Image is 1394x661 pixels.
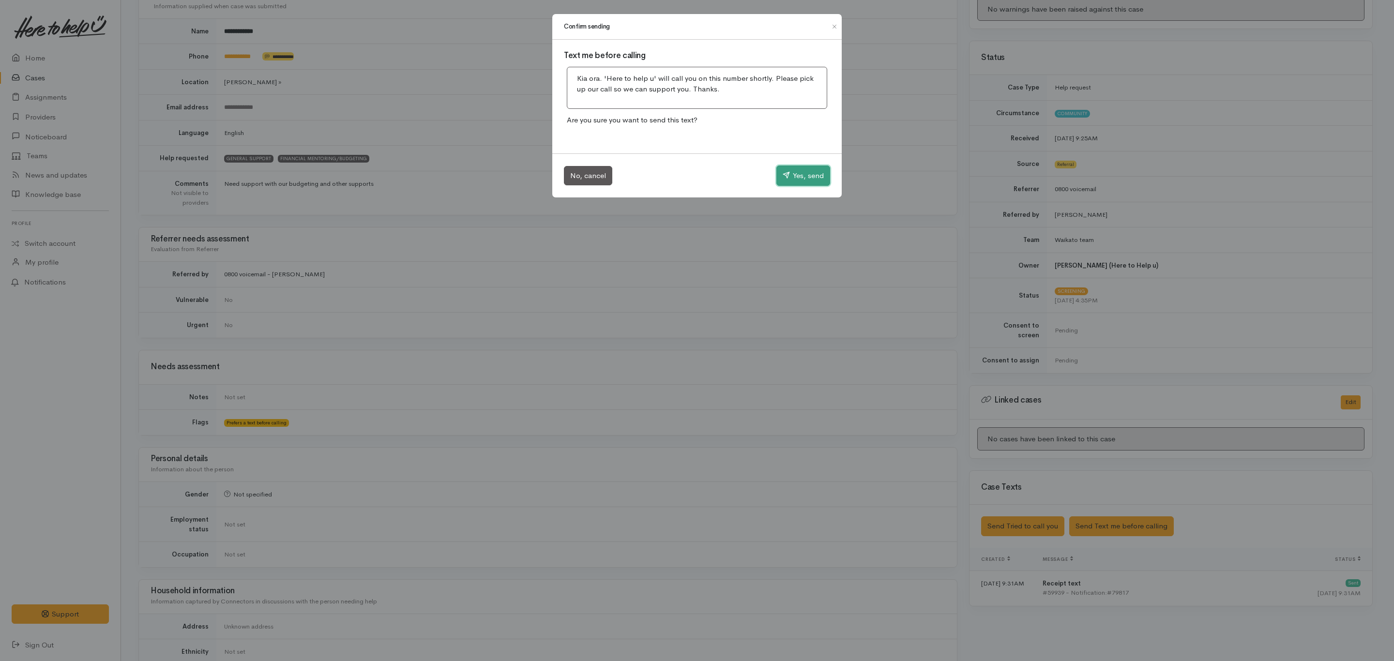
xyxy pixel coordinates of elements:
p: Are you sure you want to send this text? [564,112,830,129]
button: No, cancel [564,166,612,186]
h1: Confirm sending [564,22,610,31]
button: Close [827,21,842,32]
p: Kia ora. 'Here to help u' will call you on this number shortly. Please pick up our call so we can... [577,73,817,95]
h3: Text me before calling [564,51,830,60]
button: Yes, send [776,165,830,186]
